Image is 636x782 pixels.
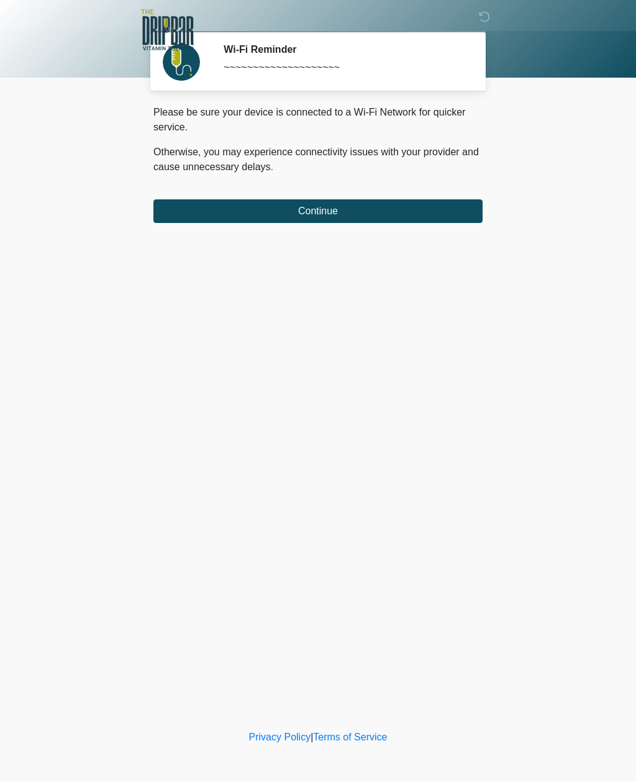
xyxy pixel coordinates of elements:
[311,732,313,742] a: |
[313,732,387,742] a: Terms of Service
[224,60,464,75] div: ~~~~~~~~~~~~~~~~~~~~
[249,732,311,742] a: Privacy Policy
[141,9,194,50] img: The DRIPBaR - Alamo Ranch SATX Logo
[163,43,200,81] img: Agent Avatar
[271,161,273,172] span: .
[153,145,483,175] p: Otherwise, you may experience connectivity issues with your provider and cause unnecessary delays
[153,199,483,223] button: Continue
[153,105,483,135] p: Please be sure your device is connected to a Wi-Fi Network for quicker service.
